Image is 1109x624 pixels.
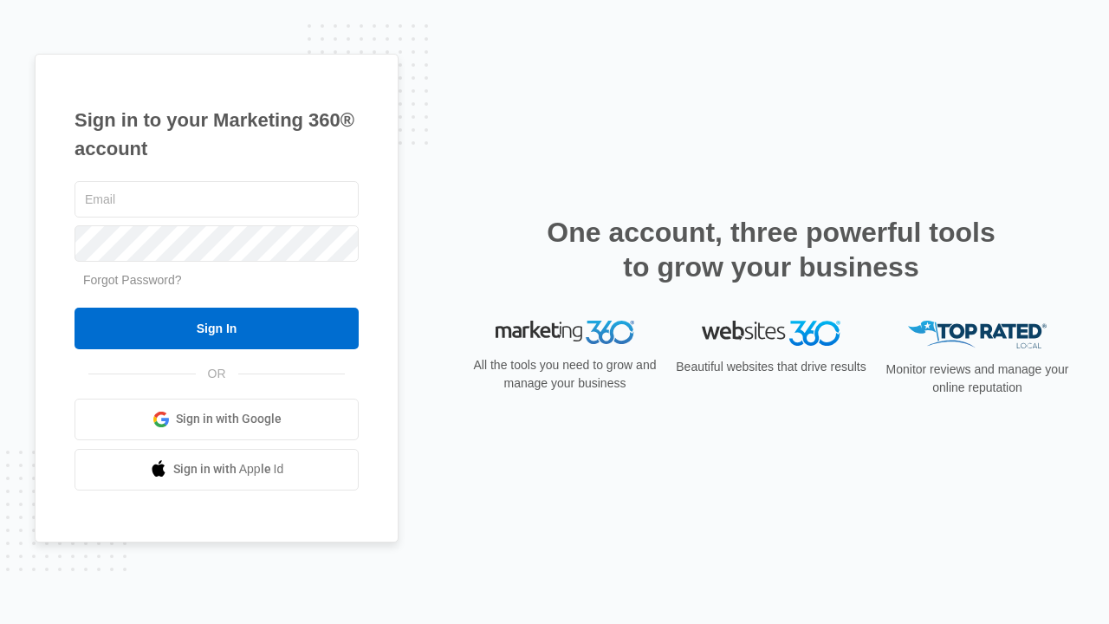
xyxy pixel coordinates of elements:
[496,321,634,345] img: Marketing 360
[176,410,282,428] span: Sign in with Google
[702,321,840,346] img: Websites 360
[75,399,359,440] a: Sign in with Google
[75,449,359,491] a: Sign in with Apple Id
[674,358,868,376] p: Beautiful websites that drive results
[83,273,182,287] a: Forgot Password?
[542,215,1001,284] h2: One account, three powerful tools to grow your business
[196,365,238,383] span: OR
[75,181,359,218] input: Email
[75,308,359,349] input: Sign In
[173,460,284,478] span: Sign in with Apple Id
[908,321,1047,349] img: Top Rated Local
[468,356,662,393] p: All the tools you need to grow and manage your business
[880,361,1074,397] p: Monitor reviews and manage your online reputation
[75,106,359,163] h1: Sign in to your Marketing 360® account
